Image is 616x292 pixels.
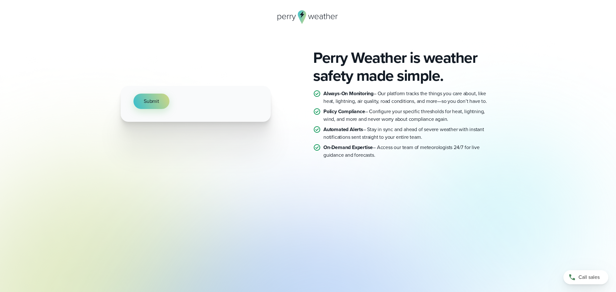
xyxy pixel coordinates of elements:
strong: Always-On Monitoring [323,90,373,97]
strong: Automated Alerts [323,126,363,133]
p: – Access our team of meteorologists 24/7 for live guidance and forecasts. [323,144,495,159]
a: Call sales [563,270,608,284]
strong: On-Demand Expertise [323,144,373,151]
h2: Perry Weather is weather safety made simple. [313,49,495,85]
span: Submit [144,97,159,105]
span: Call sales [578,273,600,281]
strong: Policy Compliance [323,108,365,115]
p: – Configure your specific thresholds for heat, lightning, wind, and more and never worry about co... [323,108,495,123]
p: – Our platform tracks the things you care about, like heat, lightning, air quality, road conditio... [323,90,495,105]
button: Submit [133,94,169,109]
p: – Stay in sync and ahead of severe weather with instant notifications sent straight to your entir... [323,126,495,141]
